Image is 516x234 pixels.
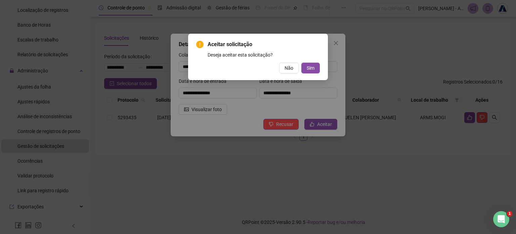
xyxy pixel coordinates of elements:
[507,211,512,216] span: 1
[208,51,320,59] div: Deseja aceitar esta solicitação?
[196,41,204,48] span: exclamation-circle
[208,40,320,48] span: Aceitar solicitação
[307,64,314,72] span: Sim
[301,63,320,73] button: Sim
[493,211,509,227] iframe: Intercom live chat
[279,63,299,73] button: Não
[285,64,293,72] span: Não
